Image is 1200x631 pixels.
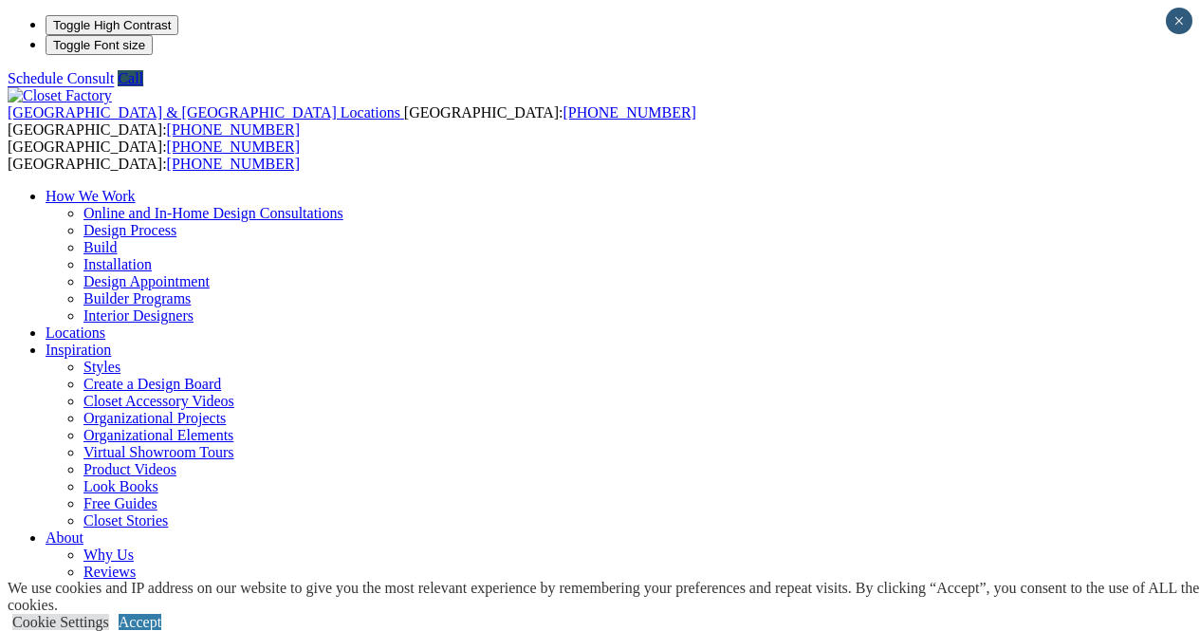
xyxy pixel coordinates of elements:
a: Builder Programs [83,290,191,306]
a: Virtual Showroom Tours [83,444,234,460]
a: About [46,529,83,546]
a: Design Appointment [83,273,210,289]
a: Product Videos [83,461,176,477]
a: Closet Stories [83,512,168,529]
button: Close [1166,8,1192,34]
a: Installation [83,256,152,272]
a: Interior Designers [83,307,194,324]
a: Schedule Consult [8,70,114,86]
a: Free Guides [83,495,157,511]
span: Toggle Font size [53,38,145,52]
a: How We Work [46,188,136,204]
a: [PHONE_NUMBER] [167,139,300,155]
a: Organizational Elements [83,427,233,443]
a: Why Us [83,547,134,563]
a: Locations [46,325,105,341]
a: Call [118,70,143,86]
button: Toggle Font size [46,35,153,55]
a: Look Books [83,478,158,494]
a: Online and In-Home Design Consultations [83,205,343,221]
a: Reviews [83,564,136,580]
a: Accept [119,614,161,630]
a: [PHONE_NUMBER] [167,121,300,138]
a: Styles [83,359,120,375]
a: Create a Design Board [83,376,221,392]
a: Design Process [83,222,176,238]
span: [GEOGRAPHIC_DATA]: [GEOGRAPHIC_DATA]: [8,104,696,138]
a: Closet Accessory Videos [83,393,234,409]
a: [PHONE_NUMBER] [167,156,300,172]
button: Toggle High Contrast [46,15,178,35]
img: Closet Factory [8,87,112,104]
a: Cookie Settings [12,614,109,630]
div: We use cookies and IP address on our website to give you the most relevant experience by remember... [8,580,1200,614]
span: [GEOGRAPHIC_DATA]: [GEOGRAPHIC_DATA]: [8,139,300,172]
span: [GEOGRAPHIC_DATA] & [GEOGRAPHIC_DATA] Locations [8,104,400,121]
a: [GEOGRAPHIC_DATA] & [GEOGRAPHIC_DATA] Locations [8,104,404,121]
a: Build [83,239,118,255]
a: Inspiration [46,342,111,358]
span: Toggle High Contrast [53,18,171,32]
a: [PHONE_NUMBER] [563,104,695,121]
a: Organizational Projects [83,410,226,426]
